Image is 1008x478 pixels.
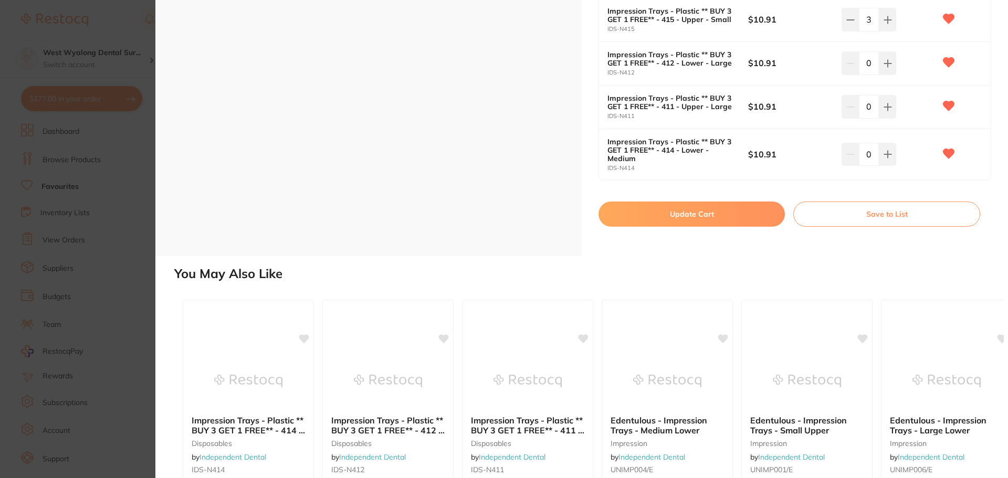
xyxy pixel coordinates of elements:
a: Independent Dental [479,452,545,462]
small: IDS-N412 [331,465,445,474]
small: IDS-N411 [471,465,584,474]
button: Save to List [793,201,980,227]
small: IDS-N415 [607,26,748,33]
b: $10.91 [748,148,833,160]
a: Independent Dental [898,452,964,462]
b: Impression Trays - Plastic ** BUY 3 GET 1 FREE** - 411 - Upper - Large [607,94,734,111]
small: impression [611,439,724,448]
small: UNIMP006/E [890,465,1003,474]
b: $10.91 [748,57,833,69]
img: Edentulous - Impression Trays - Medium Lower [633,355,701,407]
a: Independent Dental [339,452,406,462]
small: UNIMP001/E [750,465,864,474]
img: Edentulous - Impression Trays - Large Lower [912,355,981,407]
b: $10.91 [748,14,833,25]
b: Impression Trays - Plastic ** BUY 3 GET 1 FREE** - 411 - Upper - Large [471,416,584,435]
img: Impression Trays - Plastic ** BUY 3 GET 1 FREE** - 411 - Upper - Large [493,355,562,407]
span: by [611,452,685,462]
small: impression [890,439,1003,448]
small: disposables [192,439,305,448]
b: Edentulous - Impression Trays - Small Upper [750,416,864,435]
small: UNIMP004/E [611,465,724,474]
span: by [750,452,825,462]
small: impression [750,439,864,448]
span: by [471,452,545,462]
img: Impression Trays - Plastic ** BUY 3 GET 1 FREE** - 414 - Lower - Medium [214,355,282,407]
a: Independent Dental [758,452,825,462]
b: Impression Trays - Plastic ** BUY 3 GET 1 FREE** - 415 - Upper - Small [607,7,734,24]
b: Impression Trays - Plastic ** BUY 3 GET 1 FREE** - 412 - Lower - Large [331,416,445,435]
b: Edentulous - Impression Trays - Medium Lower [611,416,724,435]
b: Edentulous - Impression Trays - Large Lower [890,416,1003,435]
span: by [890,452,964,462]
small: IDS-N414 [192,465,305,474]
b: $10.91 [748,101,833,112]
small: disposables [471,439,584,448]
button: Update Cart [598,201,785,227]
small: IDS-N414 [607,165,748,172]
a: Independent Dental [618,452,685,462]
span: by [331,452,406,462]
small: disposables [331,439,445,448]
h2: You May Also Like [174,267,1004,281]
b: Impression Trays - Plastic ** BUY 3 GET 1 FREE** - 414 - Lower - Medium [192,416,305,435]
small: IDS-N412 [607,69,748,76]
a: Independent Dental [199,452,266,462]
small: IDS-N411 [607,113,748,120]
img: Impression Trays - Plastic ** BUY 3 GET 1 FREE** - 412 - Lower - Large [354,355,422,407]
b: Impression Trays - Plastic ** BUY 3 GET 1 FREE** - 414 - Lower - Medium [607,137,734,163]
img: Edentulous - Impression Trays - Small Upper [773,355,841,407]
b: Impression Trays - Plastic ** BUY 3 GET 1 FREE** - 412 - Lower - Large [607,50,734,67]
span: by [192,452,266,462]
